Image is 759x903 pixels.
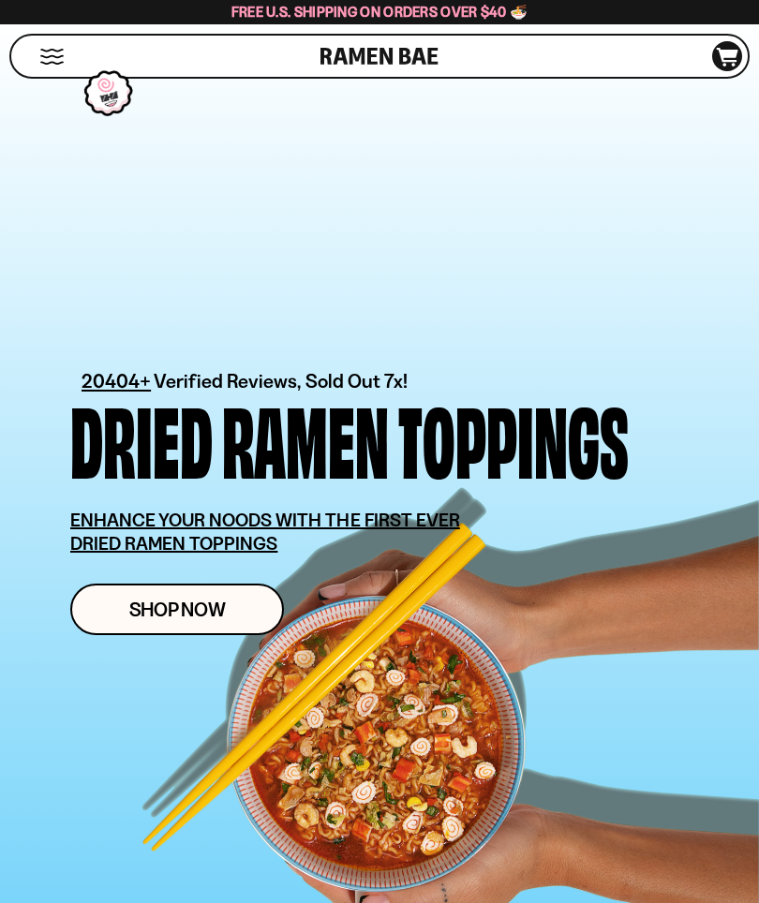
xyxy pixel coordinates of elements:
[154,369,408,392] span: Verified Reviews, Sold Out 7x!
[398,395,629,481] div: Toppings
[70,509,460,555] u: ENHANCE YOUR NOODS WITH THE FIRST EVER DRIED RAMEN TOPPINGS
[82,366,151,395] span: 20404+
[129,600,226,619] span: Shop Now
[39,49,65,65] button: Mobile Menu Trigger
[231,3,528,21] span: Free U.S. Shipping on Orders over $40 🍜
[70,395,213,481] div: Dried
[70,584,284,635] a: Shop Now
[222,395,389,481] div: Ramen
